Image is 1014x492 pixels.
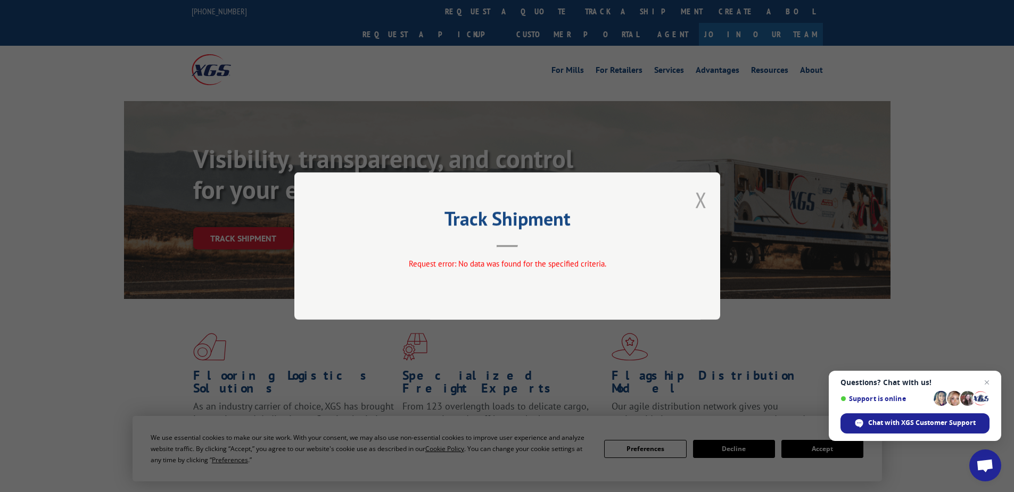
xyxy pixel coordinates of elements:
[408,258,606,269] span: Request error: No data was found for the specified criteria.
[980,376,993,389] span: Close chat
[840,413,990,433] div: Chat with XGS Customer Support
[840,378,990,387] span: Questions? Chat with us!
[969,449,1001,481] div: Open chat
[840,395,930,403] span: Support is online
[695,186,707,214] button: Close modal
[348,211,667,231] h2: Track Shipment
[868,418,976,428] span: Chat with XGS Customer Support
